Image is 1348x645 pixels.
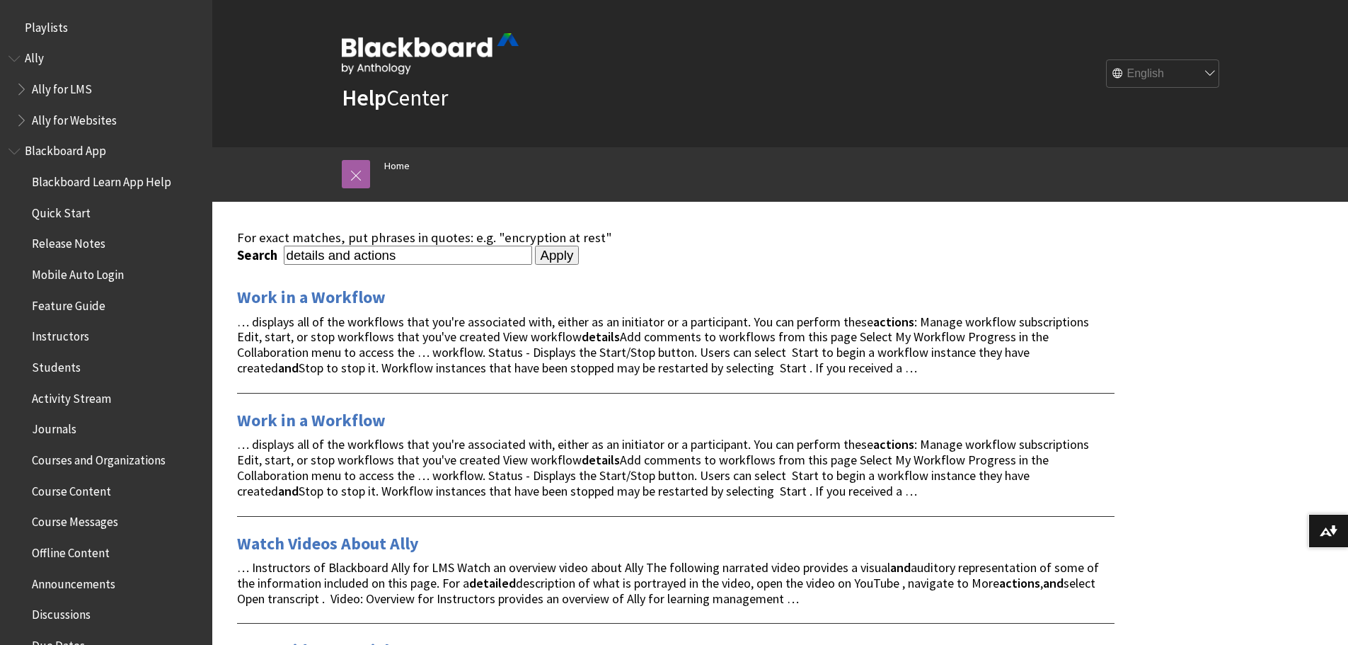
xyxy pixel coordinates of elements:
[32,387,111,406] span: Activity Stream
[873,314,914,330] strong: actions
[32,479,111,498] span: Course Content
[237,559,1099,607] span: … Instructors of Blackboard Ally for LMS Watch an overview video about Ally The following narrate...
[32,77,92,96] span: Ally for LMS
[25,16,68,35] span: Playlists
[32,232,105,251] span: Release Notes
[999,575,1040,591] strong: actions
[237,247,281,263] label: Search
[384,157,410,175] a: Home
[237,314,1089,376] span: … displays all of the workflows that you're associated with, either as an initiator or a particip...
[25,47,44,66] span: Ally
[32,170,171,189] span: Blackboard Learn App Help
[342,84,448,112] a: HelpCenter
[8,47,204,132] nav: Book outline for Anthology Ally Help
[32,572,115,591] span: Announcements
[278,360,299,376] strong: and
[237,532,419,555] a: Watch Videos About Ally
[237,230,1114,246] div: For exact matches, put phrases in quotes: e.g. "encryption at rest"
[32,108,117,127] span: Ally for Websites
[342,84,386,112] strong: Help
[237,436,1089,498] span: … displays all of the workflows that you're associated with, either as an initiator or a particip...
[32,541,110,560] span: Offline Content
[535,246,580,266] input: Apply
[873,436,914,452] strong: actions
[32,418,76,437] span: Journals
[32,603,91,622] span: Discussions
[1043,575,1064,591] strong: and
[237,286,386,309] a: Work in a Workflow
[32,448,166,467] span: Courses and Organizations
[582,329,620,345] strong: details
[32,294,105,313] span: Feature Guide
[32,355,81,375] span: Students
[32,263,124,282] span: Mobile Auto Login
[32,325,89,344] span: Instructors
[1107,60,1220,89] select: Site Language Selector
[8,16,204,40] nav: Book outline for Playlists
[582,452,620,468] strong: details
[890,559,911,576] strong: and
[25,139,106,159] span: Blackboard App
[469,575,516,591] strong: detailed
[342,33,519,74] img: Blackboard by Anthology
[237,409,386,432] a: Work in a Workflow
[32,201,91,220] span: Quick Start
[278,483,299,499] strong: and
[32,510,118,530] span: Course Messages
